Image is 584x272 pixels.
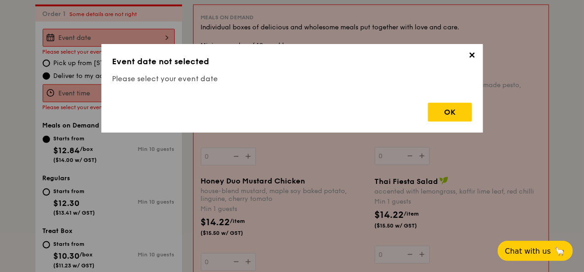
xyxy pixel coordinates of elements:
[555,246,566,256] span: 🦙
[112,73,472,84] h4: Please select your event date
[428,103,472,122] div: OK
[505,247,551,255] span: Chat with us
[498,241,573,261] button: Chat with us🦙
[112,55,472,68] h3: Event date not selected
[466,50,478,63] span: ✕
